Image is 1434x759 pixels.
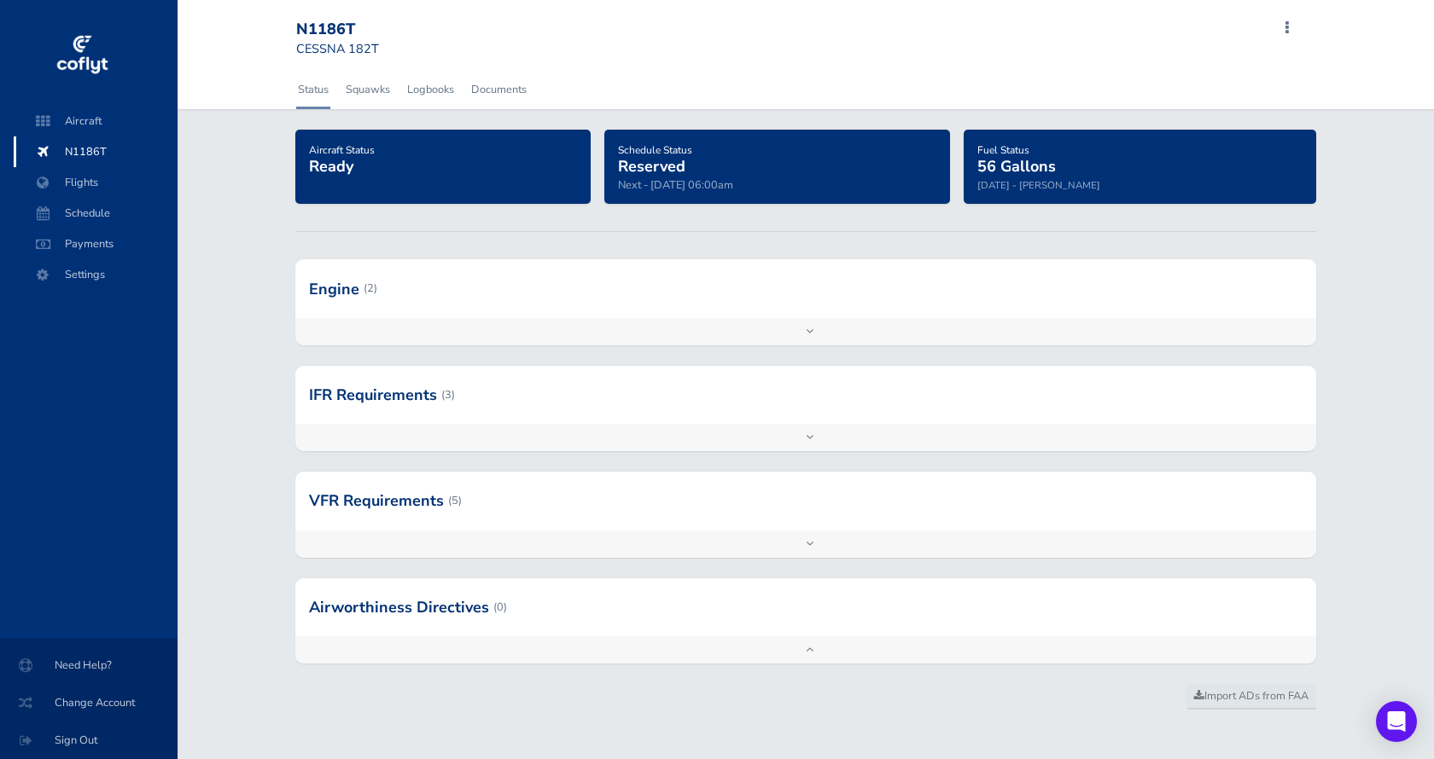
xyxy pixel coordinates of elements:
[31,136,160,167] span: N1186T
[618,177,733,193] span: Next - [DATE] 06:00am
[20,725,157,756] span: Sign Out
[31,198,160,229] span: Schedule
[469,71,528,108] a: Documents
[31,167,160,198] span: Flights
[31,106,160,136] span: Aircraft
[31,259,160,290] span: Settings
[31,229,160,259] span: Payments
[1186,684,1316,710] a: Import ADs from FAA
[977,143,1029,157] span: Fuel Status
[296,40,379,57] small: CESSNA 182T
[309,156,353,177] span: Ready
[977,178,1100,192] small: [DATE] - [PERSON_NAME]
[20,687,157,718] span: Change Account
[618,143,692,157] span: Schedule Status
[296,71,330,108] a: Status
[405,71,456,108] a: Logbooks
[309,143,375,157] span: Aircraft Status
[618,156,685,177] span: Reserved
[296,20,419,39] div: N1186T
[20,650,157,681] span: Need Help?
[1194,688,1309,704] span: Import ADs from FAA
[618,138,692,177] a: Schedule StatusReserved
[1376,701,1417,742] div: Open Intercom Messenger
[54,30,110,81] img: coflyt logo
[344,71,392,108] a: Squawks
[977,156,1056,177] span: 56 Gallons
